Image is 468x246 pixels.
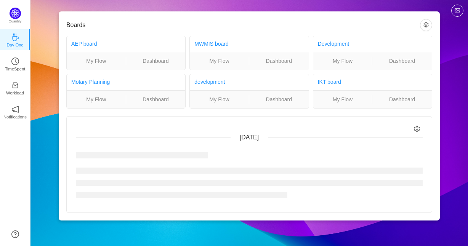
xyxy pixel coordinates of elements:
[190,95,249,104] a: My Flow
[372,95,432,104] a: Dashboard
[6,42,23,48] p: Day One
[194,79,225,85] a: development
[372,57,432,65] a: Dashboard
[190,57,249,65] a: My Flow
[451,5,463,17] button: icon: picture
[194,41,228,47] a: MWMIS board
[3,113,27,120] p: Notifications
[126,95,186,104] a: Dashboard
[318,79,341,85] a: IKT board
[11,230,19,238] a: icon: question-circle
[66,21,420,29] h3: Boards
[67,95,126,104] a: My Flow
[240,134,259,141] span: [DATE]
[71,41,97,47] a: AEP board
[10,8,21,19] img: Quantify
[318,41,349,47] a: Development
[249,95,309,104] a: Dashboard
[9,19,22,24] p: Quantify
[6,89,24,96] p: Workload
[11,58,19,65] i: icon: clock-circle
[249,57,309,65] a: Dashboard
[67,57,126,65] a: My Flow
[11,60,19,67] a: icon: clock-circleTimeSpent
[71,79,110,85] a: Motary Planning
[414,126,420,132] i: icon: setting
[11,108,19,115] a: icon: notificationNotifications
[11,81,19,89] i: icon: inbox
[313,57,372,65] a: My Flow
[313,95,372,104] a: My Flow
[11,105,19,113] i: icon: notification
[5,65,26,72] p: TimeSpent
[126,57,186,65] a: Dashboard
[11,84,19,91] a: icon: inboxWorkload
[11,34,19,41] i: icon: coffee
[11,36,19,43] a: icon: coffeeDay One
[420,19,432,31] button: icon: setting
